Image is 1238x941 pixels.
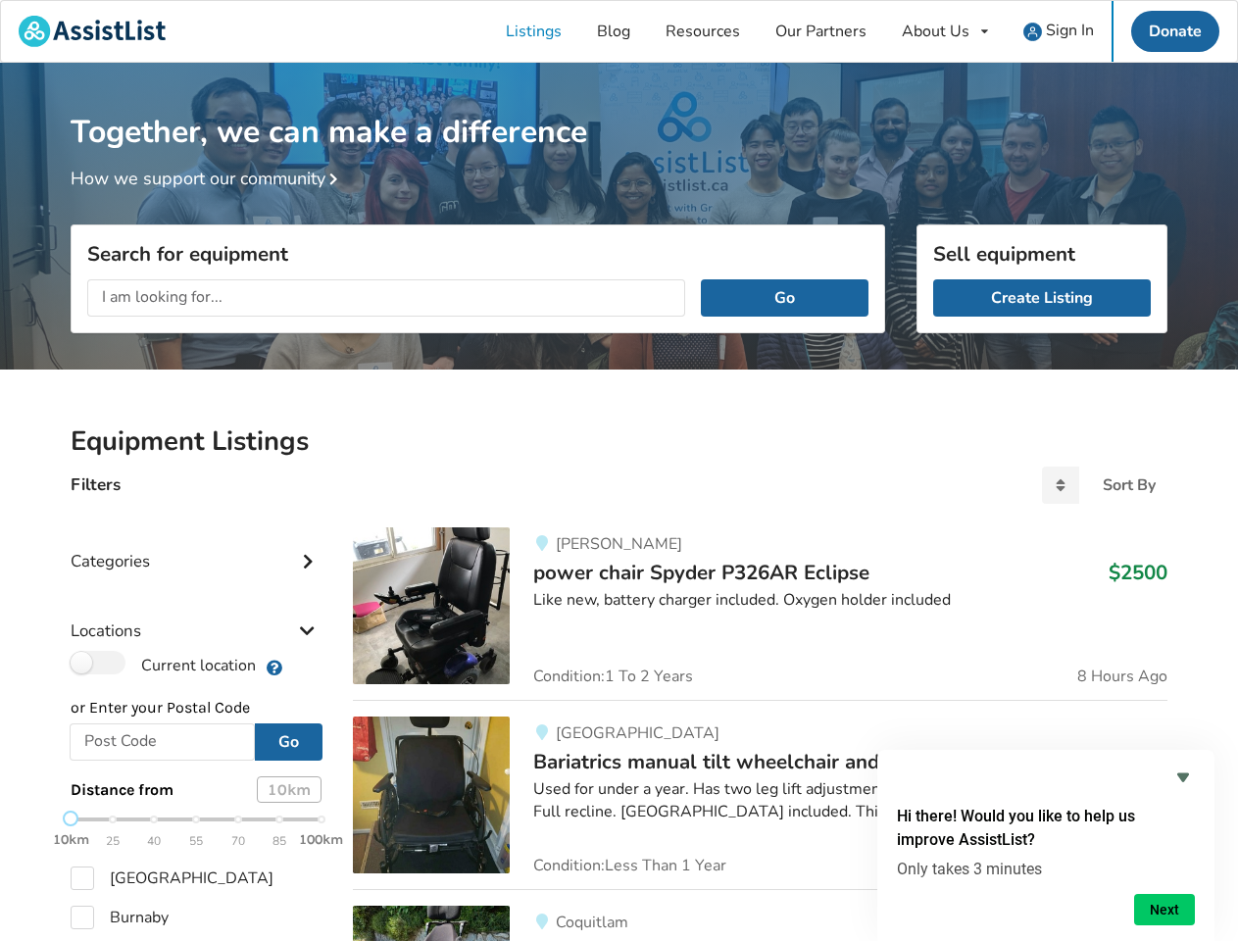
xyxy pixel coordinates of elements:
span: Condition: Less Than 1 Year [533,858,726,873]
input: Post Code [70,723,255,761]
div: Used for under a year. Has two leg lift adjustments for each leg individual or together. Full rec... [533,778,1167,823]
a: Create Listing [933,279,1151,317]
span: 8 Hours Ago [1077,669,1167,684]
a: user icon Sign In [1006,1,1112,62]
button: Next question [1134,894,1195,925]
strong: 10km [53,831,89,848]
h3: $2500 [1109,560,1167,585]
span: 25 [106,830,120,853]
img: mobility-power chair spyder p326ar eclipse [353,527,510,684]
h2: Equipment Listings [71,424,1167,459]
div: Categories [71,512,322,581]
input: I am looking for... [87,279,685,317]
p: Only takes 3 minutes [897,860,1195,878]
a: mobility-power chair spyder p326ar eclipse[PERSON_NAME]power chair Spyder P326AR Eclipse$2500Like... [353,527,1167,700]
p: or Enter your Postal Code [71,697,322,719]
span: Bariatrics manual tilt wheelchair and cushion. [533,748,962,775]
span: Distance from [71,780,173,799]
a: How we support our community [71,167,345,190]
a: Our Partners [758,1,884,62]
h3: $2000 [1109,749,1167,774]
span: [PERSON_NAME] [556,533,682,555]
a: Blog [579,1,648,62]
label: Current location [71,651,256,676]
label: Burnaby [71,906,169,929]
span: [GEOGRAPHIC_DATA] [556,722,719,744]
strong: 100km [299,831,343,848]
div: Locations [71,581,322,651]
span: 40 [147,830,161,853]
span: Coquitlam [556,912,628,933]
img: assistlist-logo [19,16,166,47]
button: Hide survey [1171,766,1195,789]
a: Listings [488,1,579,62]
button: Go [255,723,322,761]
button: Go [701,279,868,317]
span: 70 [231,830,245,853]
h3: Search for equipment [87,241,868,267]
div: Like new, battery charger included. Oxygen holder included [533,589,1167,612]
span: 55 [189,830,203,853]
img: mobility-bariatrics manual tilt wheelchair and cushion. [353,717,510,873]
div: About Us [902,24,969,39]
label: [GEOGRAPHIC_DATA] [71,867,273,890]
span: Sign In [1046,20,1094,41]
span: power chair Spyder P326AR Eclipse [533,559,869,586]
h4: Filters [71,473,121,496]
div: 10 km [257,776,322,803]
span: Condition: 1 To 2 Years [533,669,693,684]
div: Hi there! Would you like to help us improve AssistList? [897,766,1195,925]
a: mobility-bariatrics manual tilt wheelchair and cushion.[GEOGRAPHIC_DATA]Bariatrics manual tilt wh... [353,700,1167,889]
span: 85 [272,830,286,853]
a: Donate [1131,11,1219,52]
div: Sort By [1103,477,1156,493]
h2: Hi there! Would you like to help us improve AssistList? [897,805,1195,852]
a: Resources [648,1,758,62]
h3: Sell equipment [933,241,1151,267]
img: user icon [1023,23,1042,41]
h1: Together, we can make a difference [71,63,1167,152]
